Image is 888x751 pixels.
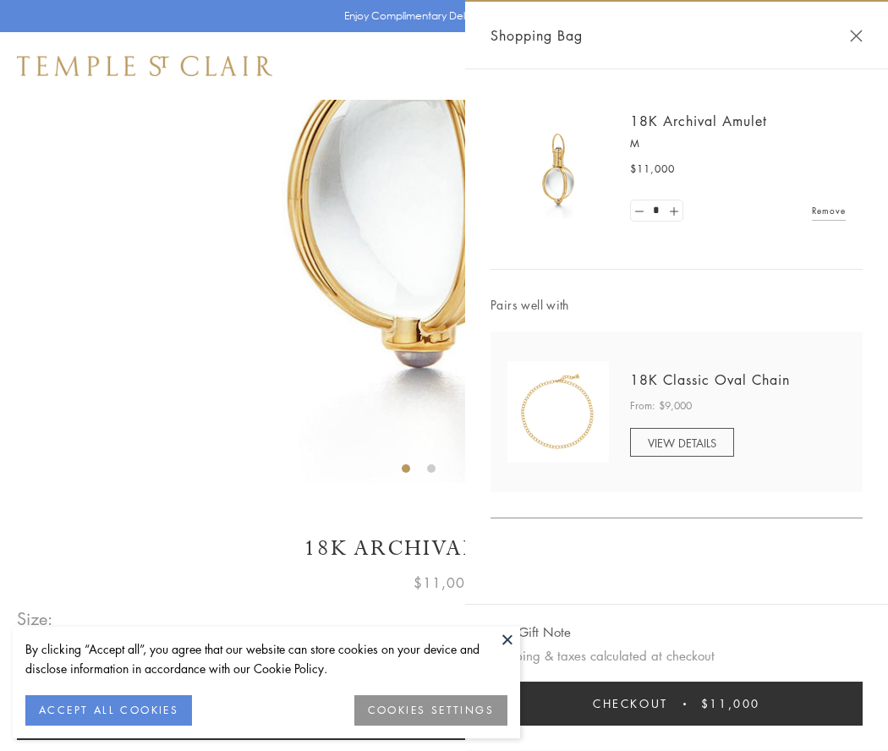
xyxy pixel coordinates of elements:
[17,534,871,563] h1: 18K Archival Amulet
[491,295,863,315] span: Pairs well with
[630,397,692,414] span: From: $9,000
[630,428,734,457] a: VIEW DETAILS
[701,694,760,713] span: $11,000
[25,639,507,678] div: By clicking “Accept all”, you agree that our website can store cookies on your device and disclos...
[344,8,536,25] p: Enjoy Complimentary Delivery & Returns
[491,682,863,726] button: Checkout $11,000
[850,30,863,42] button: Close Shopping Bag
[354,695,507,726] button: COOKIES SETTINGS
[630,135,846,152] p: M
[630,161,675,178] span: $11,000
[491,645,863,666] p: Shipping & taxes calculated at checkout
[17,605,54,633] span: Size:
[665,200,682,222] a: Set quantity to 2
[491,622,571,643] button: Add Gift Note
[17,56,272,76] img: Temple St. Clair
[491,25,583,47] span: Shopping Bag
[25,695,192,726] button: ACCEPT ALL COOKIES
[630,370,790,389] a: 18K Classic Oval Chain
[593,694,668,713] span: Checkout
[812,201,846,220] a: Remove
[630,112,767,130] a: 18K Archival Amulet
[648,435,716,451] span: VIEW DETAILS
[507,361,609,463] img: N88865-OV18
[631,200,648,222] a: Set quantity to 0
[507,118,609,220] img: 18K Archival Amulet
[414,572,474,594] span: $11,000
